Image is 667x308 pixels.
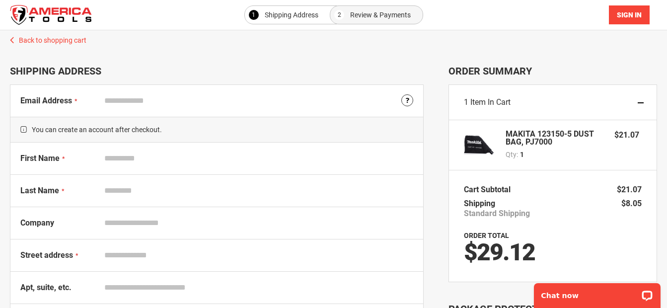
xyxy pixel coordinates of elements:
span: Email Address [20,96,72,105]
span: Review & Payments [350,9,411,21]
span: You can create an account after checkout. [10,117,423,143]
span: Shipping Address [265,9,318,21]
span: First Name [20,154,60,163]
span: Sign In [617,11,642,19]
span: Qty [506,151,517,158]
span: 2 [338,9,341,21]
span: Street address [20,250,73,260]
span: 1 [520,150,524,159]
strong: Order Total [464,231,509,239]
div: Shipping Address [10,65,424,77]
span: $29.12 [464,238,535,266]
strong: MAKITA 123150-5 DUST BAG, PJ7000 [506,130,604,146]
span: Apt, suite, etc. [20,283,72,292]
span: $8.05 [621,199,642,208]
span: Order Summary [448,65,657,77]
span: Standard Shipping [464,209,530,219]
button: Sign In [609,5,650,24]
img: MAKITA 123150-5 DUST BAG, PJ7000 [464,130,494,160]
span: Last Name [20,186,59,195]
span: Shipping [464,199,495,208]
span: 1 [464,97,468,107]
span: Item in Cart [470,97,511,107]
a: store logo [10,5,92,25]
span: $21.07 [614,130,639,140]
span: Company [20,218,54,228]
span: 1 [252,9,255,21]
iframe: LiveChat chat widget [527,277,667,308]
span: $21.07 [617,185,642,194]
th: Cart Subtotal [464,183,516,197]
img: America Tools [10,5,92,25]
